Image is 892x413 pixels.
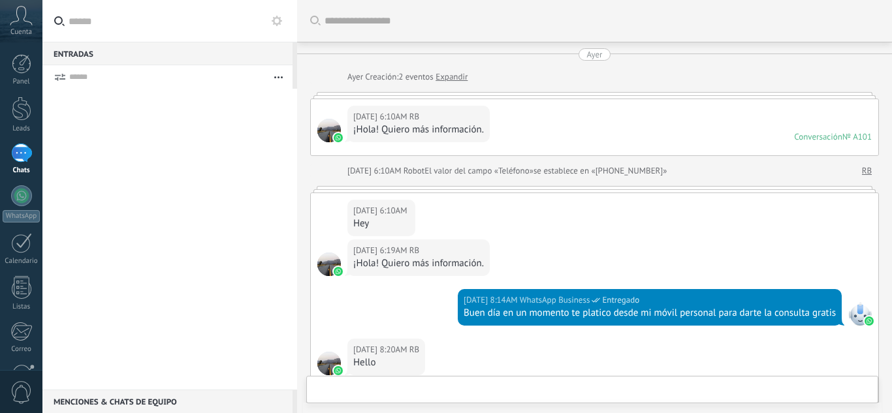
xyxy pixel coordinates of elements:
div: ¡Hola! Quiero más información. [353,257,484,270]
div: [DATE] 6:10AM [353,204,409,217]
span: 2 eventos [398,70,433,84]
span: Robot [404,165,424,176]
a: RB [862,164,872,177]
img: waba.svg [334,267,343,276]
span: WhatsApp Business [848,302,872,326]
div: Ayer [347,70,365,84]
span: RB [317,352,341,375]
div: № A101 [842,131,872,142]
div: Listas [3,303,40,311]
span: Cuenta [10,28,32,37]
div: ¡Hola! Quiero más información. [353,123,484,136]
span: Entregado [602,294,639,307]
div: [DATE] 6:10AM [353,110,409,123]
div: Hello [353,356,419,369]
div: Menciones & Chats de equipo [42,390,293,413]
img: waba.svg [865,316,874,326]
div: [DATE] 6:10AM [347,164,404,177]
div: Buen día en un momento te platico desde mi móvil personal para darte la consulta gratis [464,307,836,320]
a: Expandir [436,70,468,84]
div: Calendario [3,257,40,266]
div: Ayer [586,48,602,61]
div: Chats [3,166,40,175]
span: RB [409,343,419,356]
span: RB [317,252,341,276]
img: waba.svg [334,366,343,375]
span: RB [317,119,341,142]
div: WhatsApp [3,210,40,222]
span: RB [409,244,419,257]
span: RB [409,110,419,123]
span: WhatsApp Business [520,294,590,307]
div: Entradas [42,42,293,65]
div: Conversación [794,131,842,142]
div: [DATE] 8:14AM [464,294,520,307]
div: Leads [3,125,40,133]
span: El valor del campo «Teléfono» [424,164,534,177]
div: Hey [353,217,409,230]
div: [DATE] 8:20AM [353,343,409,356]
div: Panel [3,78,40,86]
div: Creación: [347,70,468,84]
div: [DATE] 6:19AM [353,244,409,257]
div: Correo [3,345,40,354]
span: se establece en «[PHONE_NUMBER]» [534,164,667,177]
img: waba.svg [334,133,343,142]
